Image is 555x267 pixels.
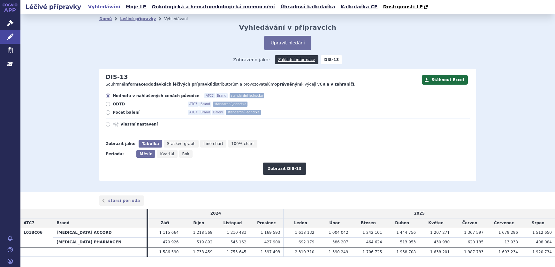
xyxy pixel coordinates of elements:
[396,230,416,235] span: 1 444 756
[521,218,555,228] td: Srpen
[434,240,450,244] span: 430 930
[487,218,521,228] td: Červenec
[275,55,318,64] a: Základní informace
[278,3,337,11] a: Úhradová kalkulačka
[203,141,223,146] span: Line chart
[227,250,246,254] span: 1 755 645
[299,240,315,244] span: 692 179
[106,73,128,80] h2: DIS-13
[113,110,183,115] span: Počet balení
[320,82,354,87] strong: ČR a v zahraničí
[213,102,247,107] span: standardní jednotka
[53,228,146,237] th: [MEDICAL_DATA] ACCORD
[120,17,156,21] a: Léčivé přípravky
[216,218,249,228] td: Listopad
[264,36,311,50] button: Upravit hledání
[233,55,270,64] span: Zobrazeno jako:
[536,240,552,244] span: 408 084
[182,152,190,156] span: Rok
[197,240,213,244] span: 519 892
[274,82,301,87] strong: oprávněným
[142,141,159,146] span: Tabulka
[249,218,284,228] td: Prosinec
[113,93,199,98] span: Hodnota v nahlášených cenách původce
[231,141,254,146] span: 100% chart
[106,82,419,87] p: Souhrnné o distributorům a provozovatelům k výdeji v .
[400,240,416,244] span: 513 953
[317,218,351,228] td: Únor
[351,218,385,228] td: Březen
[366,240,382,244] span: 464 624
[216,93,228,98] span: Brand
[430,230,450,235] span: 1 207 271
[498,250,518,254] span: 1 693 234
[113,102,183,107] span: ODTD
[381,3,431,11] a: Dostupnosti LP
[396,250,416,254] span: 1 958 708
[284,209,555,218] td: 2025
[160,152,174,156] span: Kvartál
[140,152,152,156] span: Měsíc
[106,150,133,158] div: Perioda:
[124,3,148,11] a: Moje LP
[99,195,144,206] a: starší perioda
[226,110,261,115] span: standardní jednotka
[148,82,213,87] strong: dodávkách léčivých přípravků
[362,230,382,235] span: 1 242 101
[329,230,348,235] span: 1 004 042
[227,230,246,235] span: 1 210 483
[164,14,196,24] li: Vyhledávání
[120,122,191,127] span: Vlastní nastavení
[498,230,518,235] span: 1 679 296
[163,240,179,244] span: 470 926
[199,110,211,115] span: Brand
[332,240,348,244] span: 386 207
[339,3,380,11] a: Kalkulačka CP
[159,250,179,254] span: 1 586 590
[199,102,211,107] span: Brand
[204,93,215,98] span: ATC7
[188,102,199,107] span: ATC7
[263,163,306,175] button: Zobrazit DIS-13
[264,240,280,244] span: 427 900
[20,228,53,247] th: L01BC06
[295,250,314,254] span: 2 310 310
[453,218,487,228] td: Červen
[422,75,468,85] button: Stáhnout Excel
[362,250,382,254] span: 1 706 725
[231,240,247,244] span: 545 162
[230,93,264,98] span: standardní jednotka
[329,250,348,254] span: 1 390 249
[468,240,483,244] span: 620 185
[261,230,280,235] span: 1 169 593
[464,250,483,254] span: 1 987 783
[150,3,277,11] a: Onkologická a hematoonkologická onemocnění
[295,230,314,235] span: 1 618 132
[385,218,419,228] td: Duben
[148,209,284,218] td: 2024
[430,250,450,254] span: 1 638 201
[159,230,179,235] span: 1 115 664
[24,221,34,225] span: ATC7
[383,4,423,9] span: Dostupnosti LP
[86,3,122,11] a: Vyhledávání
[106,140,135,148] div: Zobrazit jako:
[505,240,518,244] span: 13 938
[193,230,212,235] span: 1 218 568
[57,221,69,225] span: Brand
[167,141,195,146] span: Stacked graph
[99,17,112,21] a: Domů
[20,2,86,11] h2: Léčivé přípravky
[188,110,199,115] span: ATC7
[284,218,318,228] td: Leden
[261,250,280,254] span: 1 597 493
[182,218,216,228] td: Říjen
[212,110,224,115] span: Balení
[239,24,337,31] h2: Vyhledávání v přípravcích
[53,237,146,247] th: [MEDICAL_DATA] PHARMAGEN
[148,218,182,228] td: Září
[532,230,552,235] span: 1 512 650
[193,250,212,254] span: 1 738 459
[419,218,453,228] td: Květen
[464,230,483,235] span: 1 367 597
